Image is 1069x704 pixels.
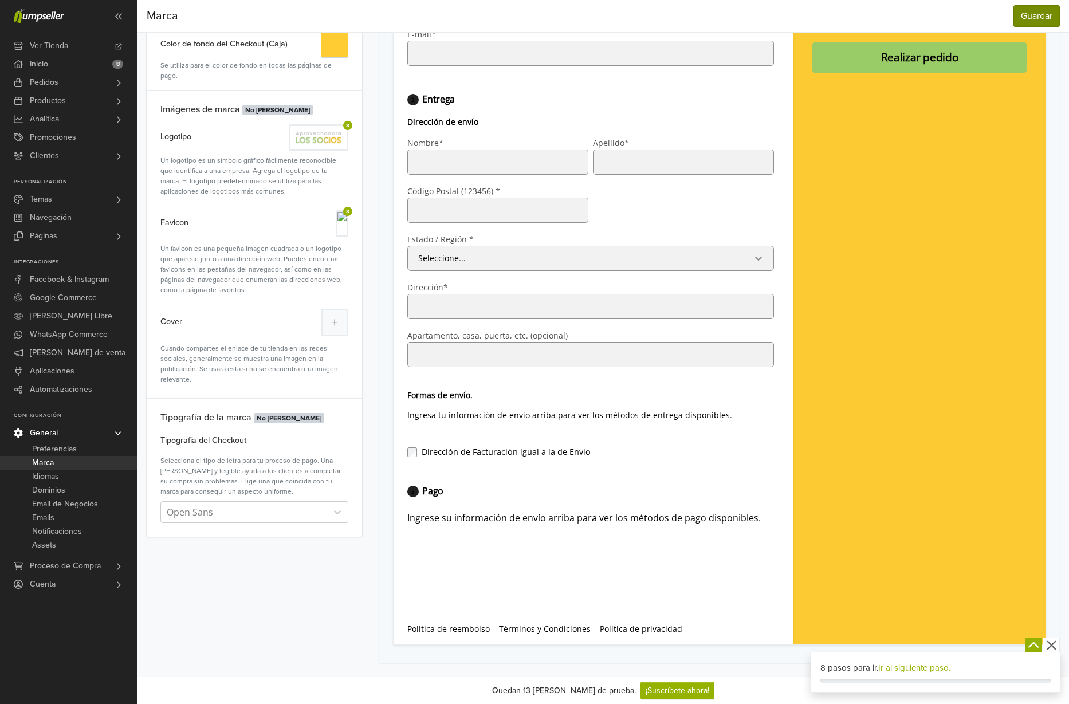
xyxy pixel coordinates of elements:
span: Email de Negocios [32,497,98,511]
span: Promociones [30,128,76,147]
span: Marca [147,7,178,25]
span: Preferencias [32,442,77,456]
span: Google Commerce [30,289,97,307]
span: Assets [32,538,56,552]
span: Facebook & Instagram [30,270,109,289]
div: Formas de envío. [14,500,380,518]
label: Nombre * [14,247,50,257]
img: APROVECHADORA LOS SOCIOS [104,23,276,93]
div: 0 Artículos [427,45,470,55]
div: Un favicon es una pequeña imagen cuadrada o un logotipo que aparece junto a una dirección web. Pu... [160,241,348,295]
label: Apellido * [199,247,235,257]
span: Clientes [30,147,59,165]
span: Ingresa tu información de envío arriba para ver los métodos de entrega disponibles. [14,519,339,530]
span: General [30,424,58,442]
button: Editar carrito [583,41,634,59]
span: $300,00 [599,107,634,119]
p: Integraciones [14,259,137,266]
span: WhatsApp Commerce [30,325,108,344]
span: No [PERSON_NAME] [254,413,324,423]
span: 8 [112,60,123,69]
span: Dirección de Facturación igual a la de Envío [23,556,197,567]
div: Cuando compartes el enlace de tu tienda en las redes sociales, generalmente se muestra una imagen... [160,341,348,384]
span: Marca [32,456,54,470]
input: Dirección de Facturación igual a la de Envío [14,557,23,567]
div: Pago [14,595,50,620]
span: 3 [14,595,25,607]
label: Estado / Región * [14,344,80,353]
label: Dirección * [14,392,54,402]
label: Tipografía del Checkout [160,434,246,447]
span: Analítica [30,110,59,128]
span: Navegación [30,209,72,227]
p: Personalización [14,179,137,186]
span: Idiomas [32,470,59,483]
span: Páginas [30,227,57,245]
label: Logotipo [160,124,191,148]
div: Selecciona el tipo de letra para tu proceso de pago. Una [PERSON_NAME] y legible ayuda a los clie... [160,453,348,497]
div: Realizar pedido [429,160,623,174]
h6: Tipografía de la marca [147,398,362,428]
span: [PERSON_NAME] de venta [30,344,125,362]
span: Emails [32,511,54,525]
span: 2 [14,203,25,215]
span: Temas [30,190,52,209]
a: ¡Suscríbete ahora! [640,682,714,699]
p: Configuración [14,412,137,419]
h6: Imágenes de marca [147,90,362,120]
div: 8 pasos para ir. [820,662,1051,675]
span: Inicio [30,55,48,73]
span: 1 [14,111,25,123]
label: Cover [160,309,182,334]
div: Entrega [14,203,61,215]
span: Pedidos [30,73,58,92]
div: Se utiliza para el color de fondo en todas las páginas de pago. [160,60,348,81]
span: Dominios [32,483,65,497]
button: Realizar pedido [418,151,634,183]
a: Ir al siguiente paso. [878,663,950,673]
span: [PERSON_NAME] Libre [30,307,112,325]
p: Editar carrito [583,45,634,56]
span: Ver Tienda [30,37,68,55]
span: Total parcial [418,107,466,119]
div: Quedan 13 [PERSON_NAME] de prueba. [492,685,636,697]
span: Notificaciones [32,525,82,538]
span: Cuenta [30,575,56,593]
span: Automatizaciones [30,380,92,399]
label: Código Postal (123456) * [14,296,107,305]
span: Productos [30,92,66,110]
span: No [PERSON_NAME] [242,105,313,115]
img: favicon.png [337,212,347,235]
label: Apartamento, casa, puerta, etc. (opcional) [14,440,174,450]
span: Aplicaciones [30,362,74,380]
label: Favicon [160,210,188,234]
button: # [321,30,348,58]
span: Proceso de Compra [30,557,101,575]
div: Contacto [14,111,67,123]
b: $300,00 [600,124,634,137]
div: Dirección de envío [14,217,85,245]
img: APROVECHADORA-LOGO.jpg [290,126,347,149]
span: Ingrese su información de envío arriba para ver los métodos de pago disponibles. [14,621,367,634]
div: Un logotipo es un símbolo gráfico fácilmente reconocible que identifica a una empresa. Agrega el ... [160,155,348,196]
b: Total [418,124,440,137]
label: Color de fondo del Checkout (Caja) [160,30,288,58]
label: E-mail * [14,139,42,148]
button: Guardar [1013,5,1060,27]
